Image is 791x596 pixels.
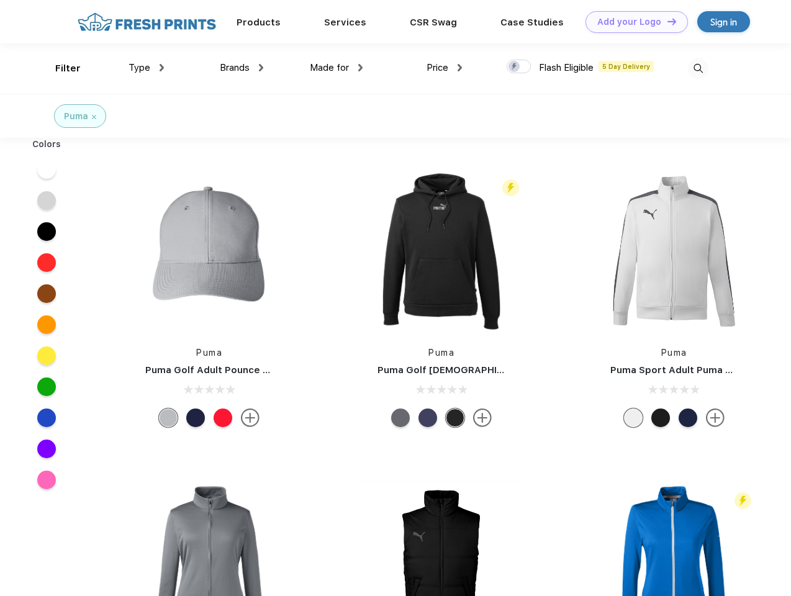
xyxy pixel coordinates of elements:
a: Puma [196,348,222,358]
div: Colors [23,138,71,151]
img: more.svg [706,409,725,427]
div: High Risk Red [214,409,232,427]
img: filter_cancel.svg [92,115,96,119]
img: more.svg [241,409,260,427]
img: dropdown.png [160,64,164,71]
span: Brands [220,62,250,73]
a: Sign in [697,11,750,32]
div: Puma Black [446,409,464,427]
div: Peacoat [679,409,697,427]
a: Puma Golf Adult Pounce Adjustable Cap [145,364,335,376]
a: Services [324,17,366,28]
div: Filter [55,61,81,76]
div: White and Quiet Shade [624,409,643,427]
img: fo%20logo%202.webp [74,11,220,33]
a: Products [237,17,281,28]
img: flash_active_toggle.svg [734,492,751,509]
span: Price [427,62,448,73]
img: dropdown.png [259,64,263,71]
span: Type [129,62,150,73]
span: 5 Day Delivery [599,61,654,72]
a: Puma [661,348,687,358]
div: Quarry [159,409,178,427]
div: Peacoat [418,409,437,427]
div: Peacoat [186,409,205,427]
div: Puma [64,110,88,123]
div: Puma Black [651,409,670,427]
img: func=resize&h=266 [127,169,292,334]
img: flash_active_toggle.svg [502,179,519,196]
span: Flash Eligible [539,62,594,73]
div: Add your Logo [597,17,661,27]
img: dropdown.png [458,64,462,71]
div: Quiet Shade [391,409,410,427]
img: DT [667,18,676,25]
span: Made for [310,62,349,73]
img: dropdown.png [358,64,363,71]
img: func=resize&h=266 [592,169,757,334]
img: func=resize&h=266 [359,169,524,334]
img: more.svg [473,409,492,427]
div: Sign in [710,15,737,29]
a: Puma Golf [DEMOGRAPHIC_DATA]' Icon Golf Polo [377,364,608,376]
img: desktop_search.svg [688,58,708,79]
a: Puma [428,348,454,358]
a: CSR Swag [410,17,457,28]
